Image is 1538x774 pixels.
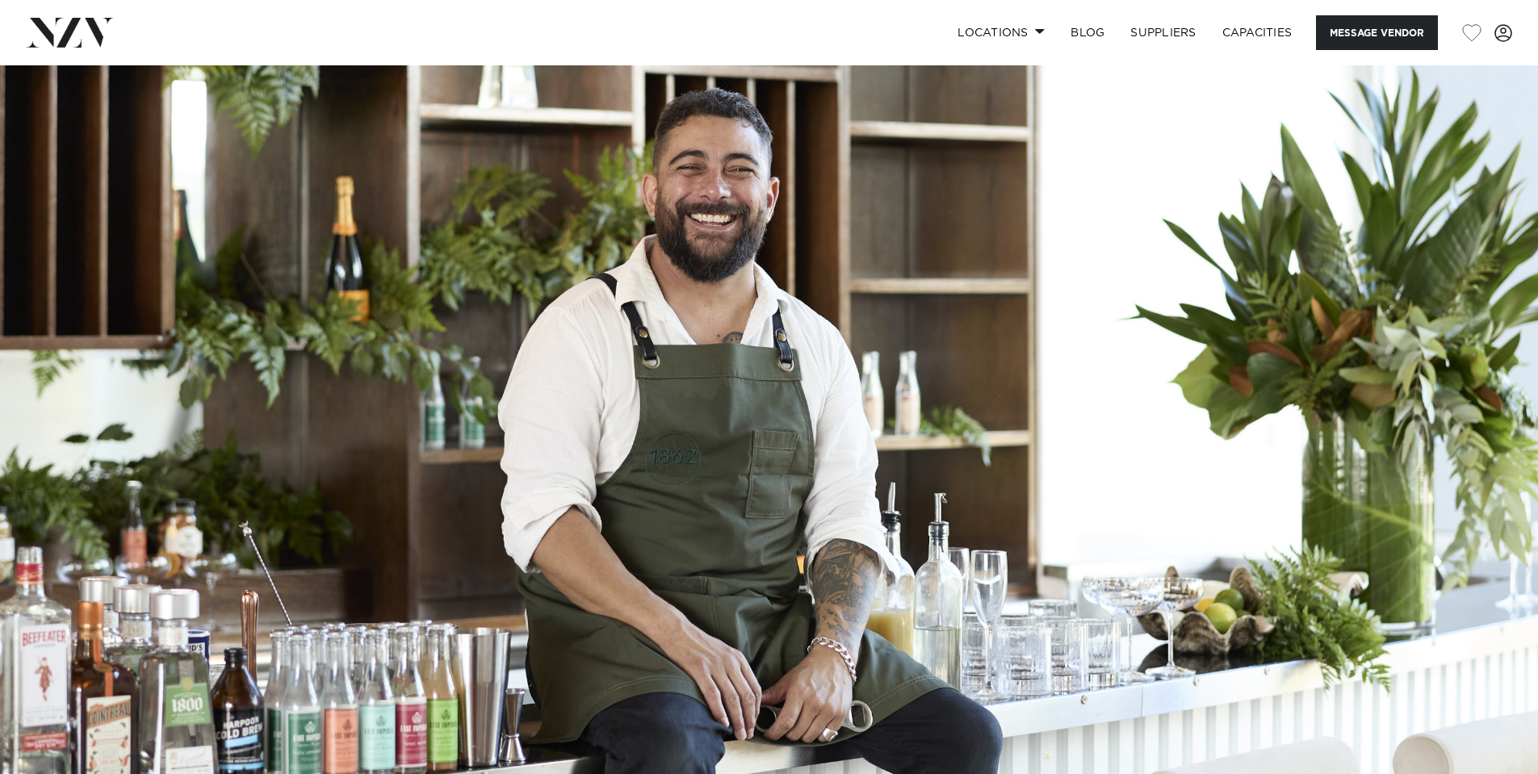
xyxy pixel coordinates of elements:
[1316,15,1438,50] button: Message Vendor
[1209,15,1305,50] a: Capacities
[1117,15,1209,50] a: SUPPLIERS
[26,18,114,47] img: nzv-logo.png
[1058,15,1117,50] a: BLOG
[945,15,1058,50] a: Locations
